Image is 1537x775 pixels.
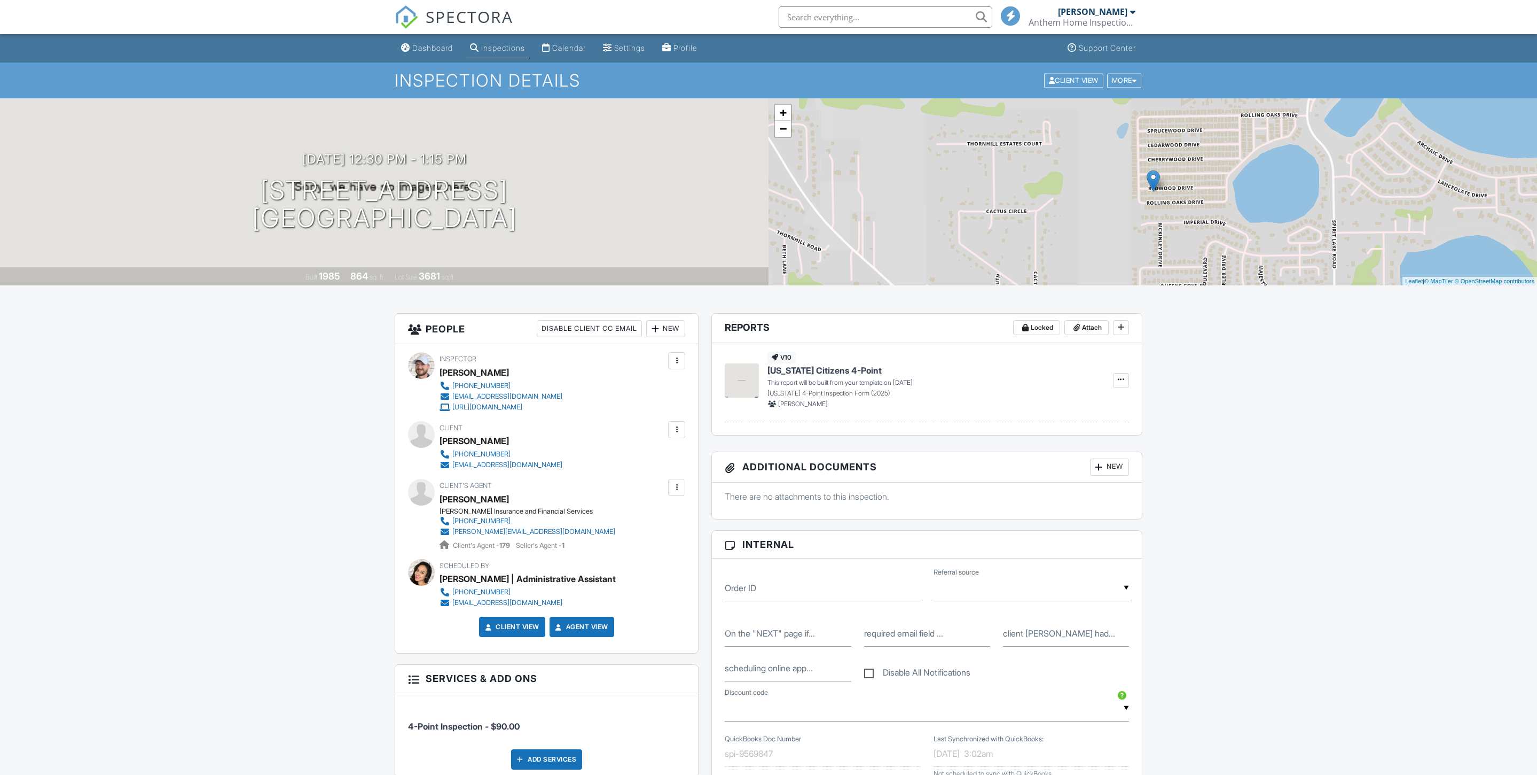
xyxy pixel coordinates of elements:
[725,491,1129,502] p: There are no attachments to this inspection.
[440,571,616,587] div: [PERSON_NAME] | Administrative Assistant
[864,621,990,647] input: required email field for CLIENT as follows: noemail@clientfirstname.clientlastname.com. For examp...
[646,320,685,337] div: New
[395,14,513,37] a: SPECTORA
[712,531,1142,559] h3: Internal
[1003,627,1115,639] label: client John Smith had no email, "noemail@john.smith.com" would be the best entry to move forward in
[440,365,509,381] div: [PERSON_NAME]
[395,314,698,344] h3: People
[440,507,624,516] div: [PERSON_NAME] Insurance and Financial Services
[511,749,582,770] div: Add Services
[440,598,607,608] a: [EMAIL_ADDRESS][DOMAIN_NAME]
[725,627,815,639] label: On the "NEXT" page if NO EMAIL is available for CLIENT it is recommended to provide entry in
[395,5,418,29] img: The Best Home Inspection Software - Spectora
[1424,278,1453,284] a: © MapTiler
[440,402,562,413] a: [URL][DOMAIN_NAME]
[412,43,453,52] div: Dashboard
[1058,6,1127,17] div: [PERSON_NAME]
[440,562,489,570] span: Scheduled By
[452,517,511,525] div: [PHONE_NUMBER]
[319,270,340,282] div: 1985
[673,43,697,52] div: Profile
[452,599,562,607] div: [EMAIL_ADDRESS][DOMAIN_NAME]
[1079,43,1136,52] div: Support Center
[395,71,1142,90] h1: Inspection Details
[440,381,562,391] a: [PHONE_NUMBER]
[1107,73,1142,88] div: More
[934,734,1044,744] label: Last Synchronized with QuickBooks:
[1043,76,1106,84] a: Client View
[562,541,564,549] strong: 1
[538,38,590,58] a: Calendar
[516,541,564,549] span: Seller's Agent -
[599,38,649,58] a: Settings
[1090,459,1129,476] div: New
[1455,278,1534,284] a: © OpenStreetMap contributors
[483,622,539,632] a: Client View
[440,491,509,507] div: [PERSON_NAME]
[725,734,801,744] label: QuickBooks Doc Number
[452,392,562,401] div: [EMAIL_ADDRESS][DOMAIN_NAME]
[440,355,476,363] span: Inspector
[440,526,615,537] a: [PERSON_NAME][EMAIL_ADDRESS][DOMAIN_NAME]
[537,320,642,337] div: Disable Client CC Email
[725,688,768,697] label: Discount code
[779,6,992,28] input: Search everything...
[395,665,698,693] h3: Services & Add ons
[440,433,509,449] div: [PERSON_NAME]
[426,5,513,28] span: SPECTORA
[1029,17,1135,28] div: Anthem Home Inspections
[440,460,562,470] a: [EMAIL_ADDRESS][DOMAIN_NAME]
[452,461,562,469] div: [EMAIL_ADDRESS][DOMAIN_NAME]
[1063,38,1140,58] a: Support Center
[440,424,462,432] span: Client
[452,588,511,596] div: [PHONE_NUMBER]
[725,582,756,594] label: Order ID
[452,528,615,536] div: [PERSON_NAME][EMAIL_ADDRESS][DOMAIN_NAME]
[302,152,467,166] h3: [DATE] 12:30 pm - 1:15 pm
[499,541,510,549] strong: 179
[397,38,457,58] a: Dashboard
[466,38,529,58] a: Inspections
[453,541,512,549] span: Client's Agent -
[934,568,979,577] label: Referral source
[725,655,851,681] input: scheduling online appointment, when CLIENT has no email.
[864,668,970,681] label: Disable All Notifications
[370,273,385,281] span: sq. ft.
[440,449,562,460] a: [PHONE_NUMBER]
[419,270,440,282] div: 3681
[440,516,615,526] a: [PHONE_NUMBER]
[452,450,511,459] div: [PHONE_NUMBER]
[658,38,702,58] a: Profile
[552,43,586,52] div: Calendar
[1405,278,1423,284] a: Leaflet
[775,121,791,137] a: Zoom out
[614,43,645,52] div: Settings
[252,176,517,233] h1: [STREET_ADDRESS] [GEOGRAPHIC_DATA]
[440,587,607,598] a: [PHONE_NUMBER]
[350,270,368,282] div: 864
[408,701,685,741] li: Service: 4-Point Inspection
[452,403,522,412] div: [URL][DOMAIN_NAME]
[481,43,525,52] div: Inspections
[440,482,492,490] span: Client's Agent
[725,662,813,674] label: scheduling online appointment, when CLIENT has no email.
[408,721,520,732] span: 4-Point Inspection - $90.00
[1003,621,1129,647] input: client John Smith had no email, "noemail@john.smith.com" would be the best entry to move forward in
[442,273,455,281] span: sq.ft.
[452,382,511,390] div: [PHONE_NUMBER]
[553,622,608,632] a: Agent View
[305,273,317,281] span: Built
[725,621,851,647] input: On the "NEXT" page if NO EMAIL is available for CLIENT it is recommended to provide entry in
[395,273,417,281] span: Lot Size
[440,391,562,402] a: [EMAIL_ADDRESS][DOMAIN_NAME]
[712,452,1142,483] h3: Additional Documents
[1402,277,1537,286] div: |
[864,627,943,639] label: required email field for CLIENT as follows: noemail@clientfirstname.clientlastname.com. For examp...
[1044,73,1103,88] div: Client View
[775,105,791,121] a: Zoom in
